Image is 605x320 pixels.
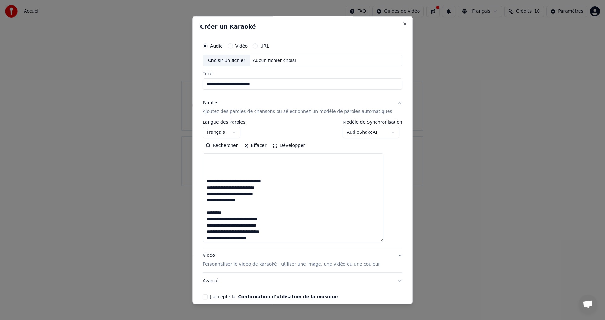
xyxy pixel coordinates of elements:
div: Vidéo [203,253,380,268]
label: Langue des Paroles [203,120,245,125]
button: Développer [270,141,308,151]
label: URL [260,44,269,48]
div: Choisir un fichier [203,55,250,66]
button: Effacer [241,141,269,151]
label: Titre [203,72,402,76]
label: Vidéo [235,44,248,48]
p: Personnaliser le vidéo de karaoké : utiliser une image, une vidéo ou une couleur [203,261,380,268]
button: Rechercher [203,141,241,151]
label: Audio [210,44,223,48]
div: Paroles [203,100,218,106]
label: J'accepte la [210,295,338,299]
button: ParolesAjoutez des paroles de chansons ou sélectionnez un modèle de paroles automatiques [203,95,402,120]
label: Modèle de Synchronisation [343,120,402,125]
button: VidéoPersonnaliser le vidéo de karaoké : utiliser une image, une vidéo ou une couleur [203,248,402,273]
button: Avancé [203,273,402,289]
p: Ajoutez des paroles de chansons ou sélectionnez un modèle de paroles automatiques [203,109,392,115]
h2: Créer un Karaoké [200,24,405,30]
button: J'accepte la [238,295,338,299]
div: ParolesAjoutez des paroles de chansons ou sélectionnez un modèle de paroles automatiques [203,120,402,247]
div: Aucun fichier choisi [251,58,299,64]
